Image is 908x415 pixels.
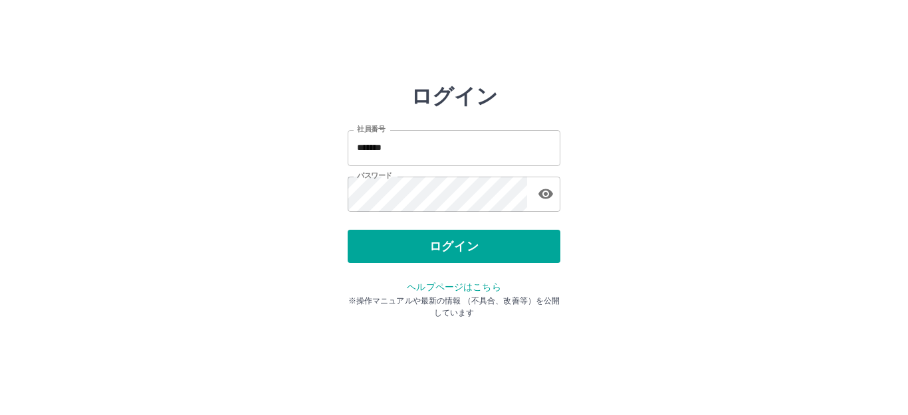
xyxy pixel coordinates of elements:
label: パスワード [357,171,392,181]
h2: ログイン [411,84,498,109]
button: ログイン [348,230,560,263]
label: 社員番号 [357,124,385,134]
a: ヘルプページはこちら [407,282,501,292]
p: ※操作マニュアルや最新の情報 （不具合、改善等）を公開しています [348,295,560,319]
